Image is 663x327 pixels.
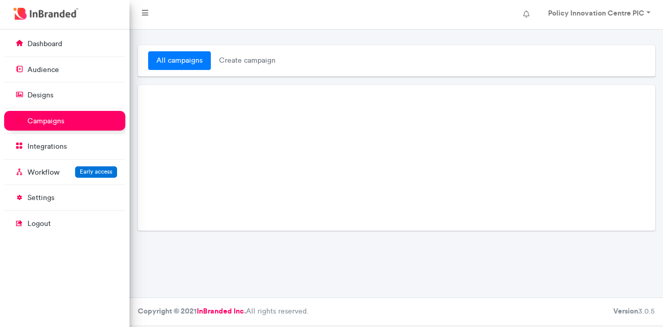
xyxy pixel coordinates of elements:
[27,65,59,75] p: audience
[27,193,54,203] p: settings
[129,297,663,325] footer: All rights reserved.
[197,306,244,316] a: InBranded Inc
[538,4,659,25] a: Policy Innovation Centre PIC
[4,34,125,53] a: dashboard
[4,188,125,207] a: settings
[27,116,64,126] p: campaigns
[211,51,284,70] span: create campaign
[613,306,655,317] div: 3.0.5
[80,168,112,175] span: Early access
[4,162,125,182] a: WorkflowEarly access
[4,85,125,105] a: designs
[27,39,62,49] p: dashboard
[4,60,125,79] a: audience
[613,306,638,316] b: Version
[138,306,246,316] strong: Copyright © 2021 .
[11,5,81,22] img: InBranded Logo
[27,167,60,178] p: Workflow
[27,219,51,229] p: logout
[148,51,211,70] a: all campaigns
[4,136,125,156] a: integrations
[27,90,53,101] p: designs
[27,141,67,152] p: integrations
[548,8,644,18] strong: Policy Innovation Centre PIC
[4,111,125,131] a: campaigns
